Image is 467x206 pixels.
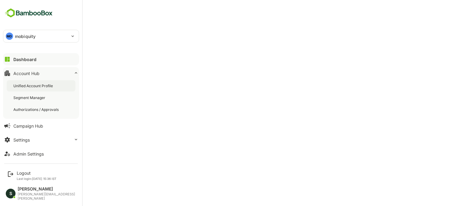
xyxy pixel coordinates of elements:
[18,187,76,192] div: [PERSON_NAME]
[13,57,36,62] div: Dashboard
[17,177,57,180] p: Last login: [DATE] 15:36 IST
[18,192,76,201] div: [PERSON_NAME][EMAIL_ADDRESS][PERSON_NAME]
[13,71,40,76] div: Account Hub
[13,137,30,142] div: Settings
[13,123,43,129] div: Campaign Hub
[3,7,54,19] img: BambooboxFullLogoMark.5f36c76dfaba33ec1ec1367b70bb1252.svg
[13,95,47,100] div: Segment Manager
[3,53,79,65] button: Dashboard
[6,33,13,40] div: MO
[3,30,79,42] div: MOmobiquity
[13,151,44,156] div: Admin Settings
[3,148,79,160] button: Admin Settings
[17,170,57,176] div: Logout
[3,120,79,132] button: Campaign Hub
[13,83,54,88] div: Unified Account Profile
[6,189,16,198] div: S
[13,107,60,112] div: Authorizations / Approvals
[3,67,79,79] button: Account Hub
[15,33,36,39] p: mobiquity
[3,134,79,146] button: Settings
